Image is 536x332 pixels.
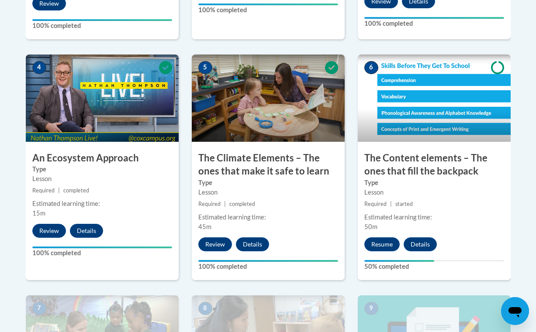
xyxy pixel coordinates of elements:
label: Type [364,178,504,188]
span: | [224,201,226,207]
div: Lesson [32,174,172,184]
div: Your progress [198,260,338,262]
span: started [395,201,413,207]
h3: An Ecosystem Approach [26,151,179,165]
label: Type [198,178,338,188]
div: Lesson [364,188,504,197]
label: 50% completed [364,262,504,271]
span: 50m [364,223,377,230]
label: 100% completed [364,19,504,28]
span: 45m [198,223,211,230]
span: 15m [32,209,45,217]
h3: The Content elements – The ones that fill the backpack [358,151,511,178]
span: completed [229,201,255,207]
label: 100% completed [198,262,338,271]
span: 9 [364,302,378,315]
img: Course Image [192,55,345,142]
span: 8 [198,302,212,315]
label: Type [32,164,172,174]
div: Lesson [198,188,338,197]
h3: The Climate Elements – The ones that make it safe to learn [192,151,345,178]
span: 6 [364,61,378,74]
button: Resume [364,237,400,251]
span: 7 [32,302,46,315]
img: Course Image [358,55,511,142]
span: 5 [198,61,212,74]
span: Required [198,201,221,207]
div: Estimated learning time: [32,199,172,209]
iframe: Button to launch messaging window [501,297,529,325]
span: | [58,187,60,194]
div: Estimated learning time: [364,212,504,222]
button: Details [404,237,437,251]
span: | [390,201,392,207]
div: Estimated learning time: [198,212,338,222]
img: Course Image [26,55,179,142]
button: Details [236,237,269,251]
span: Required [364,201,387,207]
span: completed [63,187,89,194]
span: Required [32,187,55,194]
label: 100% completed [32,21,172,31]
button: Review [198,237,232,251]
label: 100% completed [32,248,172,258]
label: 100% completed [198,5,338,15]
div: Your progress [364,17,504,19]
span: 4 [32,61,46,74]
button: Details [70,224,103,238]
div: Your progress [198,3,338,5]
div: Your progress [364,260,434,262]
div: Your progress [32,246,172,248]
button: Review [32,224,66,238]
div: Your progress [32,19,172,21]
